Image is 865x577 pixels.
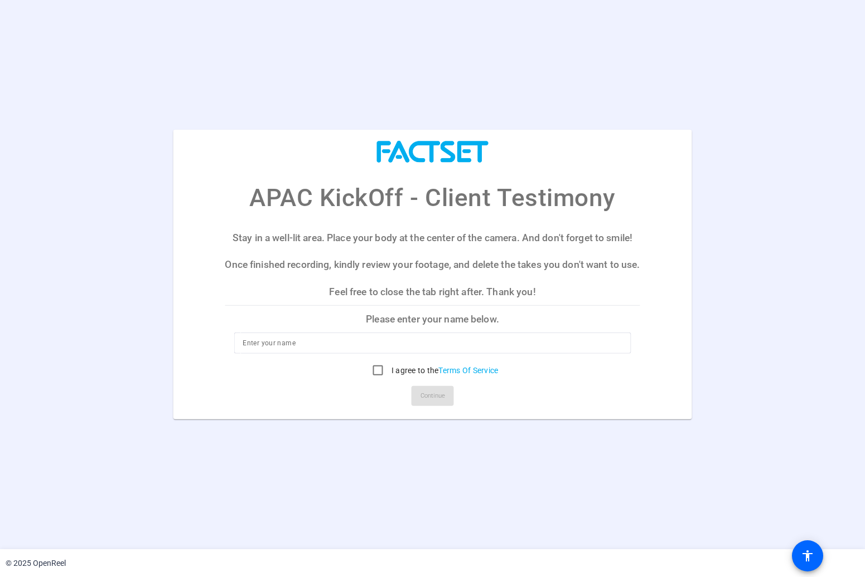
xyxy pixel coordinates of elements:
[225,306,640,332] p: Please enter your name below.
[243,336,622,350] input: Enter your name
[249,179,616,216] p: APAC KickOff - Client Testimony
[389,365,499,376] label: I agree to the
[225,224,640,305] p: Stay in a well-lit area. Place your body at the center of the camera. And don't forget to smile! ...
[438,366,498,375] a: Terms Of Service
[6,558,66,569] div: © 2025 OpenReel
[377,141,489,163] img: company-logo
[801,549,814,563] mat-icon: accessibility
